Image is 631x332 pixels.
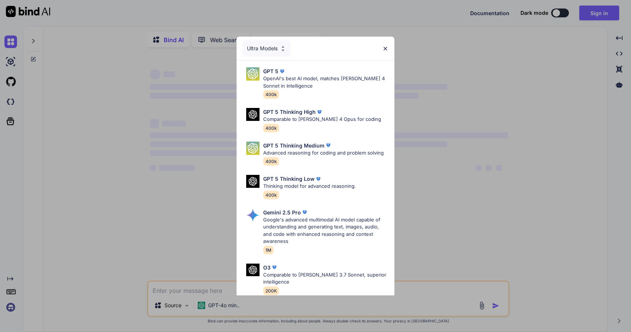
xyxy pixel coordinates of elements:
img: premium [316,108,323,116]
p: OpenAI's best AI model, matches [PERSON_NAME] 4 Sonnet in Intelligence [263,75,389,89]
span: 400k [263,124,279,132]
span: 400k [263,90,279,99]
span: 1M [263,246,274,254]
p: O3 [263,264,271,271]
img: Pick Models [246,108,259,121]
img: Pick Models [280,45,286,52]
img: close [382,45,389,52]
img: premium [315,175,322,183]
span: 200K [263,287,279,295]
p: GPT 5 Thinking Medium [263,142,325,149]
img: Pick Models [246,142,259,155]
div: Ultra Models [242,40,291,57]
span: 400k [263,157,279,166]
p: Gemini 2.5 Pro [263,209,301,216]
img: Pick Models [246,264,259,277]
img: premium [325,142,332,149]
p: Google's advanced multimodal AI model capable of understanding and generating text, images, audio... [263,216,389,245]
p: Advanced reasoning for coding and problem solving [263,149,384,157]
img: Pick Models [246,175,259,188]
p: Thinking model for advanced reasoning. [263,183,356,190]
p: Comparable to [PERSON_NAME] 4 Opus for coding [263,116,381,123]
img: premium [271,264,278,271]
img: Pick Models [246,209,259,222]
p: GPT 5 Thinking High [263,108,316,116]
p: GPT 5 Thinking Low [263,175,315,183]
img: premium [301,209,308,216]
p: Comparable to [PERSON_NAME] 3.7 Sonnet, superior intelligence [263,271,389,286]
p: GPT 5 [263,67,278,75]
img: Pick Models [246,67,259,81]
span: 400k [263,191,279,199]
img: premium [278,68,286,75]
